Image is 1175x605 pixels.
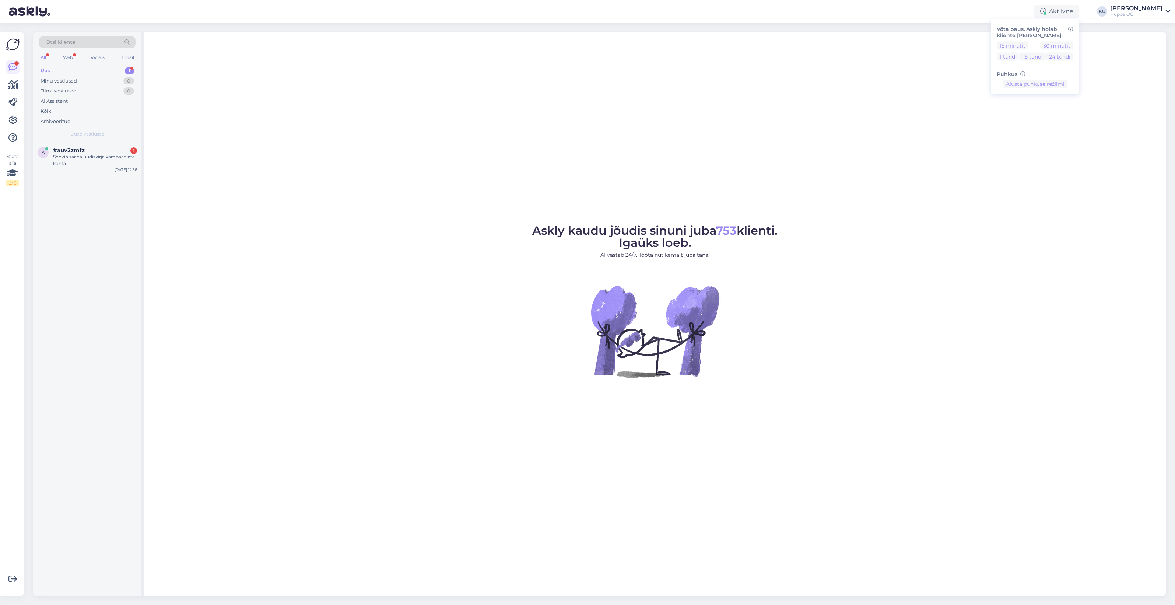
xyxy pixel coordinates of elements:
[1040,41,1073,49] button: 30 minutit
[6,38,20,52] img: Askly Logo
[53,154,137,167] div: Soovin saada uudiskirja kampaaniate kohta
[997,52,1018,60] button: 1 tund
[589,265,721,398] img: No Chat active
[41,118,71,125] div: Arhiveeritud
[716,223,737,238] span: 753
[123,87,134,95] div: 0
[997,26,1073,39] h6: Võta paus, Askly hoiab kliente [PERSON_NAME]
[123,77,134,85] div: 0
[115,167,137,172] div: [DATE] 12:56
[1034,5,1079,18] div: Aktiivne
[1110,6,1162,11] div: [PERSON_NAME]
[41,98,68,105] div: AI Assistent
[997,41,1028,49] button: 15 minutit
[997,71,1073,77] h6: Puhkus
[1110,6,1171,17] a: [PERSON_NAME]Huppa OÜ
[88,53,106,62] div: Socials
[46,38,75,46] span: Otsi kliente
[1110,11,1162,17] div: Huppa OÜ
[1097,6,1107,17] div: KU
[1046,52,1073,60] button: 24 tundi
[70,131,105,137] span: Uued vestlused
[41,77,77,85] div: Minu vestlused
[6,180,19,186] div: 2 / 3
[120,53,136,62] div: Email
[42,150,45,155] span: a
[1019,52,1046,60] button: 1.5 tundi
[130,147,137,154] div: 1
[39,53,48,62] div: All
[41,108,51,115] div: Kõik
[532,251,778,259] p: AI vastab 24/7. Tööta nutikamalt juba täna.
[41,87,77,95] div: Tiimi vestlused
[41,67,50,74] div: Uus
[532,223,778,250] span: Askly kaudu jõudis sinuni juba klienti. Igaüks loeb.
[125,67,134,74] div: 1
[53,147,85,154] span: #auv2zmfz
[1003,80,1067,88] button: Alusta puhkuse režiimi
[62,53,74,62] div: Web
[6,153,19,186] div: Vaata siia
